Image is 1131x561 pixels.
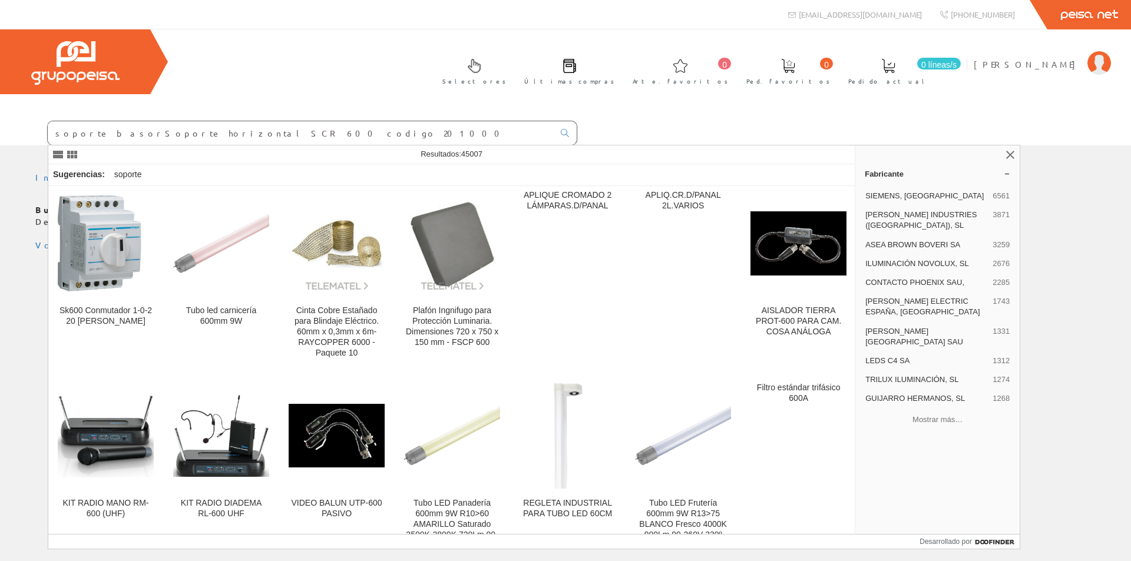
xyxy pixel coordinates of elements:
font: 45007 [461,150,482,158]
img: Tubo led carnicería 600mm 9W [173,214,269,273]
font: KIT RADIO MANO RM-600 (UHF) [63,498,149,518]
font: GUIJARRO HERMANOS, SL [865,394,965,403]
font: 0 [824,60,829,69]
font: AISLADOR TIERRA PROT-600 PARA CAM. COSA ANÁLOGA [756,306,841,336]
font: Fabricante [865,170,904,178]
a: [PERSON_NAME] [974,49,1111,60]
font: 6561 [993,191,1010,200]
font: 1274 [993,375,1010,384]
font: Desarrollado por [920,537,972,546]
img: VIDEO BALUN UTP-600 PASIVO [289,404,385,468]
font: ASEA BROWN BOVERI SA [865,240,960,249]
font: VIDEO BALUN UTP-600 PASIVO [292,498,382,518]
font: SIEMENS, [GEOGRAPHIC_DATA] [865,191,984,200]
font: 1743 [993,297,1010,306]
font: Ped. favoritos [746,77,830,85]
font: 1331 [993,327,1010,336]
a: Tubo led carnicería 600mm 9W Tubo led carnicería 600mm 9W [164,181,279,372]
img: AISLADOR TIERRA PROT-600 PARA CAM. COSA ANÁLOGA [750,211,846,275]
font: 1312 [993,356,1010,365]
button: Mostrar más… [860,409,1015,429]
font: 3259 [993,240,1010,249]
a: AISLADOR TIERRA PROT-600 PARA CAM. COSA ANÁLOGA AISLADOR TIERRA PROT-600 PARA CAM. COSA ANÁLOGA [741,181,856,372]
font: Tubo led carnicería 600mm 9W [186,306,256,326]
a: APLIQ.CR.D/PANAL 2L.VARIOS [626,181,740,372]
img: Plafón Ingnifugo para Protección Luminaria. Dimensiones 720 x 750 x 150 mm - FSCP 600 [404,195,500,291]
font: Tubo LED Panadería 600mm 9W R10>60 AMARILLO Saturado 2500K-2800K 720Lm 90-260V 330º [406,498,498,550]
font: [PERSON_NAME] INDUSTRIES ([GEOGRAPHIC_DATA]), SL [865,210,977,230]
font: 3871 [993,210,1010,219]
img: Grupo Peisa [31,41,120,85]
font: 0 líneas/s [921,60,957,69]
a: Inicio [35,172,85,182]
img: KIT RADIO MANO RM-600 (UHF) [58,394,154,477]
input: Buscar ... [48,121,554,145]
font: [PERSON_NAME] [974,59,1082,69]
img: Tubo LED Panadería 600mm 9W R10>60 AMARILLO Saturado 2500K-2800K 720Lm 90-260V 330º [404,406,500,465]
a: Selectores [431,49,512,92]
font: ILUMINACIÓN NOVOLUX, SL [865,259,969,268]
font: [PHONE_NUMBER] [951,9,1015,19]
font: APLIQUE CROMADO 2 LÁMPARAS.D/PANAL [524,190,611,210]
font: Últimas compras [524,77,614,85]
a: Cinta Cobre Estañado para Blindaje Eléctrico. 60mm x 0,3mm x 6m-RAYCOPPER 6000 - Paquete 10 Cinta... [279,181,394,372]
font: soporte [114,170,142,179]
font: 2676 [993,259,1010,268]
font: KIT RADIO DIADEMA RL-600 UHF [181,498,262,518]
font: [EMAIL_ADDRESS][DOMAIN_NAME] [799,9,922,19]
a: APLIQUE CROMADO 2 LÁMPARAS.D/PANAL [510,181,625,372]
font: REGLETA INDUSTRIAL PARA TUBO LED 60CM [523,498,612,518]
font: TRILUX ILUMINACIÓN, SL [865,375,958,384]
font: APLIQ.CR.D/PANAL 2L.VARIOS [646,190,721,210]
font: CONTACTO PHOENIX SAU, [865,278,964,287]
font: Plafón Ingnifugo para Protección Luminaria. Dimensiones 720 x 750 x 150 mm - FSCP 600 [406,306,498,347]
a: Últimas compras [512,49,620,92]
img: Cinta Cobre Estañado para Blindaje Eléctrico. 60mm x 0,3mm x 6m-RAYCOPPER 6000 - Paquete 10 [289,195,385,291]
a: Desarrollado por [920,535,1020,549]
a: Volver [35,240,85,250]
font: 0 [722,60,727,69]
img: REGLETA INDUSTRIAL PARA TUBO LED 60CM [553,383,583,489]
font: 1268 [993,394,1010,403]
font: 2285 [993,278,1010,287]
font: Buscador [35,204,103,215]
a: Plafón Ingnifugo para Protección Luminaria. Dimensiones 720 x 750 x 150 mm - FSCP 600 Plafón Ingn... [395,181,510,372]
img: KIT RADIO DIADEMA RL-600 UHF [173,394,269,477]
font: Sk600 Conmutador 1-0-2 20 [PERSON_NAME] [59,306,152,326]
font: Sugerencias: [53,170,105,179]
font: [PERSON_NAME] [GEOGRAPHIC_DATA] SAU [865,327,963,346]
font: Mostrar más… [912,415,963,424]
a: Sk600 Conmutador 1-0-2 20 Hager Sk600 Conmutador 1-0-2 20 [PERSON_NAME] [48,181,163,372]
font: Pedido actual [848,77,928,85]
font: Cinta Cobre Estañado para Blindaje Eléctrico. 60mm x 0,3mm x 6m-RAYCOPPER 6000 - Paquete 10 [295,306,379,357]
font: LEDS C4 SA [865,356,910,365]
img: Sk600 Conmutador 1-0-2 20 Hager [58,195,154,291]
font: [PERSON_NAME] ELECTRIC ESPAÑA, [GEOGRAPHIC_DATA] [865,297,980,316]
font: Selectores [442,77,506,85]
font: Tubo LED Frutería 600mm 9W R13>75 BLANCO Fresco 4000K 900Lm 90-260V 330º [639,498,727,539]
font: Filtro estándar trifásico 600A [757,383,841,403]
a: Fabricante [855,164,1020,183]
font: Debe introducir algo que buscar [35,216,277,227]
font: Resultados: [421,150,461,158]
img: Tubo LED Frutería 600mm 9W R13>75 BLANCO Fresco 4000K 900Lm 90-260V 330º [635,406,731,465]
font: Arte. favoritos [633,77,728,85]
